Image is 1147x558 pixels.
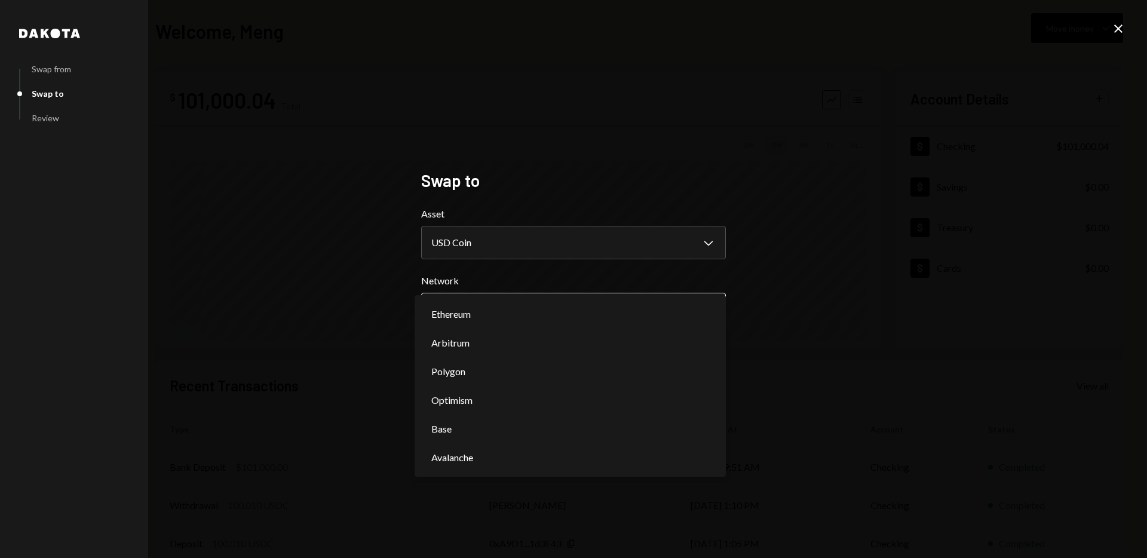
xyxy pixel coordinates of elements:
[421,169,726,192] h2: Swap to
[421,274,726,288] label: Network
[431,336,470,350] span: Arbitrum
[32,88,64,99] div: Swap to
[32,64,71,74] div: Swap from
[431,422,452,436] span: Base
[32,113,59,123] div: Review
[431,364,465,379] span: Polygon
[431,307,471,321] span: Ethereum
[421,293,726,326] button: Network
[431,393,473,407] span: Optimism
[431,450,473,465] span: Avalanche
[421,226,726,259] button: Asset
[421,207,726,221] label: Asset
